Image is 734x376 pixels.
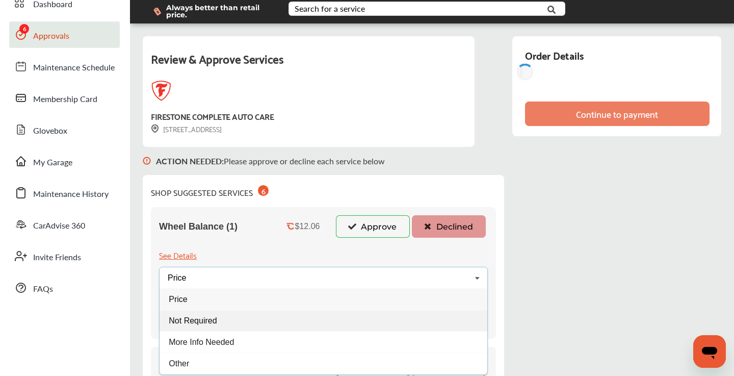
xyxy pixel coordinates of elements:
[159,248,197,262] div: See Details
[33,30,69,43] span: Approvals
[9,243,120,269] a: Invite Friends
[169,338,234,346] span: More Info Needed
[525,46,584,64] div: Order Details
[153,7,161,16] img: dollor_label_vector.a70140d1.svg
[166,4,272,18] span: Always better than retail price.
[258,185,269,196] div: 6
[576,109,658,119] div: Continue to payment
[9,116,120,143] a: Glovebox
[151,183,269,199] div: SHOP SUGGESTED SERVICES
[156,155,385,167] p: Please approve or decline each service below
[9,211,120,238] a: CarAdvise 360
[151,48,466,81] div: Review & Approve Services
[143,147,151,175] img: svg+xml;base64,PHN2ZyB3aWR0aD0iMTYiIGhlaWdodD0iMTciIHZpZXdCb3g9IjAgMCAxNiAxNyIgZmlsbD0ibm9uZSIgeG...
[693,335,726,368] iframe: Button to launch messaging window
[9,148,120,174] a: My Garage
[9,53,120,80] a: Maintenance Schedule
[151,123,222,135] div: [STREET_ADDRESS]
[33,61,115,74] span: Maintenance Schedule
[151,124,159,133] img: svg+xml;base64,PHN2ZyB3aWR0aD0iMTYiIGhlaWdodD0iMTciIHZpZXdCb3g9IjAgMCAxNiAxNyIgZmlsbD0ibm9uZSIgeG...
[295,5,365,13] div: Search for a service
[168,274,186,282] div: Price
[151,81,171,101] img: logo-firestone.png
[33,188,109,201] span: Maintenance History
[33,283,53,296] span: FAQs
[33,93,97,106] span: Membership Card
[156,155,224,167] b: ACTION NEEDED :
[9,274,120,301] a: FAQs
[9,180,120,206] a: Maintenance History
[295,222,320,231] div: $12.06
[9,85,120,111] a: Membership Card
[169,359,189,368] span: Other
[33,219,85,233] span: CarAdvise 360
[151,109,274,123] div: FIRESTONE COMPLETE AUTO CARE
[33,156,72,169] span: My Garage
[336,215,410,238] button: Approve
[159,221,238,232] span: Wheel Balance (1)
[33,124,67,138] span: Glovebox
[169,316,217,325] span: Not Required
[33,251,81,264] span: Invite Friends
[412,215,486,238] button: Declined
[9,21,120,48] a: Approvals
[169,295,187,304] span: Price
